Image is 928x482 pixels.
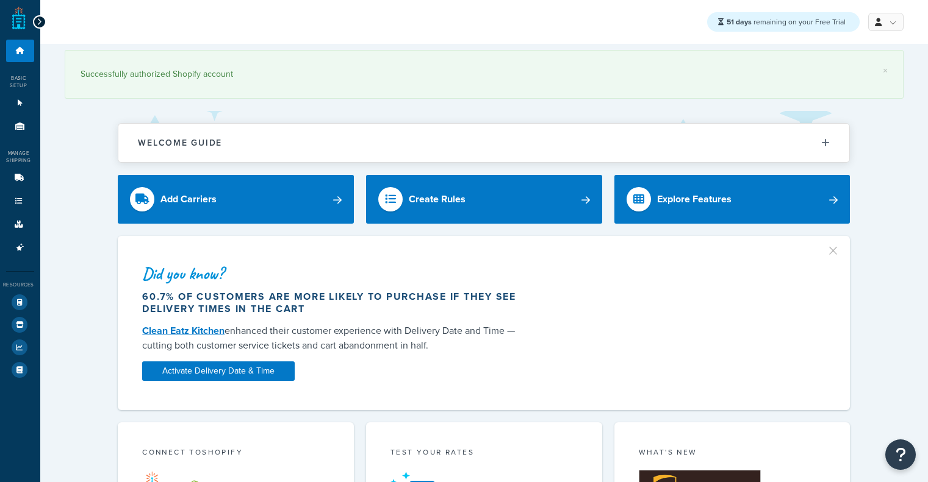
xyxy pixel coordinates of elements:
[6,336,34,358] li: Analytics
[727,16,846,27] span: remaining on your Free Trial
[366,175,602,224] a: Create Rules
[885,439,916,470] button: Open Resource Center
[142,291,528,315] div: 60.7% of customers are more likely to purchase if they see delivery times in the cart
[409,191,466,208] div: Create Rules
[160,191,217,208] div: Add Carriers
[118,175,354,224] a: Add Carriers
[6,359,34,381] li: Help Docs
[81,66,888,83] div: Successfully authorized Shopify account
[142,324,528,353] div: enhanced their customer experience with Delivery Date and Time — cutting both customer service ti...
[390,447,578,461] div: Test your rates
[6,190,34,213] li: Shipping Rules
[727,16,752,27] strong: 51 days
[657,191,732,208] div: Explore Features
[142,324,225,338] a: Clean Eatz Kitchen
[6,40,34,62] li: Dashboard
[883,66,888,76] a: ×
[6,291,34,313] li: Test Your Rates
[6,314,34,336] li: Marketplace
[6,167,34,190] li: Carriers
[6,115,34,138] li: Origins
[6,213,34,236] li: Boxes
[142,361,295,381] a: Activate Delivery Date & Time
[6,236,34,259] li: Advanced Features
[138,138,222,147] h2: Welcome Guide
[639,447,826,461] div: What's New
[142,265,528,282] div: Did you know?
[6,92,34,115] li: Websites
[142,447,329,461] div: Connect to Shopify
[118,124,849,162] button: Welcome Guide
[614,175,851,224] a: Explore Features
